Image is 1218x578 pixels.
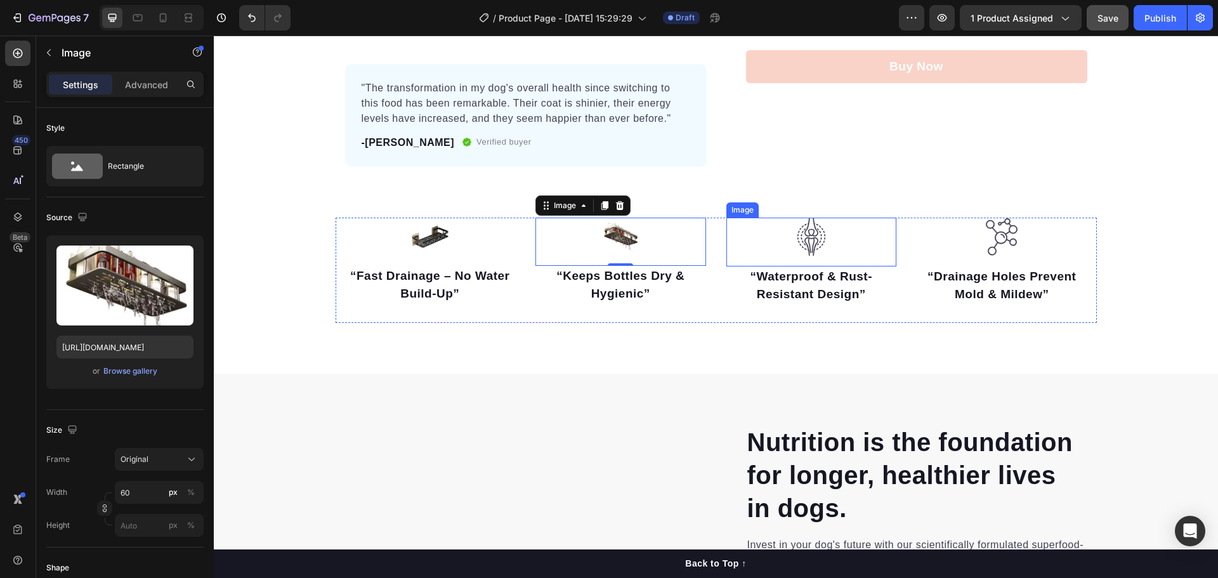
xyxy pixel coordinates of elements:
p: Nutrition is the foundation for longer, healthier lives in dogs. [534,390,872,489]
div: Image [515,169,542,180]
span: or [93,364,100,379]
button: px [183,518,199,533]
img: gempages_579406218628432689-02bd917c-3794-4e42-916d-25ed3ee7e5a1.jpg [197,182,235,220]
button: 1 product assigned [960,5,1082,30]
p: Settings [63,78,98,91]
p: Verified buyer [263,100,318,113]
div: px [169,520,178,531]
button: Browse gallery [103,365,158,378]
div: Buy Now [676,22,730,41]
p: Advanced [125,78,168,91]
input: px% [115,481,204,504]
strong: “Waterproof & Rust-Resistant Design” [537,234,658,266]
img: 495611768014373769-1cbd2799-6668-40fe-84ba-e8b6c9135f18.svg [769,182,807,221]
div: % [187,487,195,498]
button: % [166,518,181,533]
button: Save [1087,5,1129,30]
button: % [166,485,181,500]
p: 7 [83,10,89,25]
div: Size [46,422,80,439]
div: % [187,520,195,531]
label: Width [46,487,67,498]
button: Original [115,448,204,471]
div: Source [46,209,90,227]
strong: “Keeps Bottles Dry & Hygienic” [343,233,471,265]
div: Image [337,164,365,176]
div: Shape [46,562,69,574]
div: Rectangle [108,152,185,181]
span: Original [121,454,148,465]
strong: “Fast Drainage – No Water Build-Up” [136,233,296,265]
p: Image [62,45,169,60]
button: Publish [1134,5,1187,30]
div: Rich Text Editor. Editing area: main [131,230,302,287]
button: px [183,485,199,500]
label: Frame [46,454,70,465]
span: 1 product assigned [971,11,1053,25]
div: Undo/Redo [239,5,291,30]
div: Beta [10,232,30,242]
img: 495611768014373769-d4ab8aed-d63a-4024-af0b-f0a1f434b09a.svg [579,182,617,221]
span: Save [1097,13,1118,23]
span: Product Page - [DATE] 15:29:29 [499,11,632,25]
p: Invest in your dog's future with our scientifically formulated superfood-powered supplements. Giv... [534,502,872,548]
img: gempages_579406218628432689-dc447e75-8f10-4dab-8fec-64600de3fc77.jpg [388,182,426,220]
img: preview-image [56,246,193,325]
div: 450 [12,135,30,145]
input: px% [115,514,204,537]
strong: “Drainage Holes Prevent Mold & Mildew” [714,234,862,266]
div: Publish [1144,11,1176,25]
button: 7 [5,5,95,30]
label: Height [46,520,70,531]
iframe: Design area [214,36,1218,578]
div: Open Intercom Messenger [1175,516,1205,546]
div: px [169,487,178,498]
button: Buy Now [532,15,874,48]
span: Draft [676,12,695,23]
div: Style [46,122,65,134]
div: Back to Top ↑ [471,522,532,535]
input: https://example.com/image.jpg [56,336,193,358]
div: Browse gallery [103,365,157,377]
span: / [493,11,496,25]
div: Rich Text Editor. Editing area: main [322,230,492,287]
div: Rich Text Editor. Editing area: main [513,231,683,288]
